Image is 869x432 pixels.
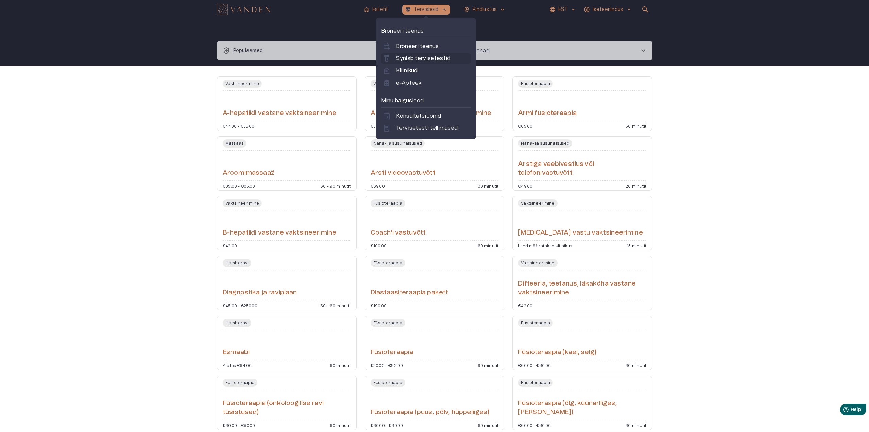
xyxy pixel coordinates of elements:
[365,256,505,310] a: Open service booking details
[499,6,506,13] span: keyboard_arrow_down
[473,6,497,13] p: Kindlustus
[518,423,551,427] p: €60.00 - €80.00
[396,79,421,87] p: e-Apteek
[478,243,499,247] p: 60 minutit
[396,54,450,63] p: Synlab tervisetestid
[371,228,426,238] h6: Coach'i vastuvõtt
[638,3,652,16] button: open search modal
[223,169,274,178] h6: Aroomimassaaž
[518,160,646,178] h6: Arstiga veebivestlus või telefonivastuvõtt
[371,288,448,297] h6: Diastaasiteraapia pakett
[371,124,403,128] p: €59.00 - €62.00
[512,136,652,191] a: Open service booking details
[382,79,469,87] a: medicatione-Apteek
[371,140,425,146] span: Naha- ja suguhaigused
[382,42,469,50] a: calendar_add_onBroneeri teenus
[223,348,250,357] h6: Esmaabi
[518,109,577,118] h6: Armi füsioteraapia
[518,81,553,87] span: Füsioteraapia
[512,316,652,370] a: Open service booking details
[223,109,336,118] h6: A-hepatiidi vastane vaktsineerimine
[223,260,251,266] span: Hambaravi
[414,6,439,13] p: Tervishoid
[371,320,405,326] span: Füsioteraapia
[512,196,652,250] a: Open service booking details
[441,6,447,13] span: keyboard_arrow_up
[223,380,257,386] span: Füsioteraapia
[217,76,357,131] a: Open service booking details
[518,363,551,367] p: €60.00 - €80.00
[217,376,357,430] a: Open service booking details
[518,200,557,206] span: Vaktsineerimine
[223,288,297,297] h6: Diagnostika ja raviplaan
[223,320,251,326] span: Hambaravi
[405,6,411,13] span: ecg_heart
[330,363,351,367] p: 60 minutit
[451,47,628,55] p: Kõik asukohad
[223,140,246,146] span: Massaaž
[371,184,385,188] p: €69.00
[464,6,470,13] span: health_and_safety
[371,348,413,357] h6: Füsioteraapia
[396,124,458,132] p: Tervisetesti tellimused
[382,124,469,132] a: lab_profileTervisetesti tellimused
[222,47,231,55] span: health_and_safety
[371,109,492,118] h6: A+B hepatiidi vastane vaktsineerimine
[478,363,499,367] p: 90 minutit
[217,4,270,15] img: Vanden logo
[223,184,255,188] p: €35.00 - €85.00
[512,376,652,430] a: Open service booking details
[371,303,387,307] p: €190.00
[518,380,553,386] span: Füsioteraapia
[518,348,596,357] h6: Füsioteraapia (kael, selg)
[371,169,436,178] h6: Arsti videovastuvõtt
[382,124,391,132] span: lab_profile
[512,76,652,131] a: Open service booking details
[365,376,505,430] a: Open service booking details
[626,184,646,188] p: 20 minutit
[518,303,532,307] p: €42.00
[217,41,434,60] button: health_and_safetyPopulaarsedchevron_right
[518,399,646,417] h6: Füsioteraapia (õlg, küünarliiges, [PERSON_NAME])
[365,196,505,250] a: Open service booking details
[625,363,646,367] p: 60 minutit
[223,200,262,206] span: Vaktsineerimine
[223,399,351,417] h6: Füsioteraapia (onkoloogilise ravi tüsistused)
[361,5,391,15] a: homeEsileht
[641,5,649,14] span: search
[365,136,505,191] a: Open service booking details
[371,243,387,247] p: €100.00
[518,140,572,146] span: Naha- ja suguhaigused
[223,124,255,128] p: €47.00 - €55.00
[478,423,499,427] p: 60 minutit
[627,243,646,247] p: 15 minutit
[382,54,469,63] a: labsSynlab tervisetestid
[371,423,403,427] p: €60.00 - €80.00
[593,6,623,13] p: Iseteenindus
[396,112,441,120] p: Konsultatsioonid
[371,380,405,386] span: Füsioteraapia
[382,67,391,75] span: home_health
[558,6,567,13] p: EST
[372,6,388,13] p: Esileht
[382,42,391,50] span: calendar_add_on
[320,303,351,307] p: 30 - 60 minutit
[381,97,471,105] p: Minu haiguslood
[233,47,263,54] p: Populaarsed
[223,228,336,238] h6: B-hepatiidi vastane vaktsineerimine
[518,279,646,297] h6: Difteeria, teetanus, läkaköha vastane vaktsineerimine
[371,200,405,206] span: Füsioteraapia
[396,67,418,75] p: Kliinikud
[626,6,632,13] span: arrow_drop_down
[223,81,262,87] span: Vaktsineerimine
[639,47,647,55] span: chevron_right
[518,228,643,238] h6: [MEDICAL_DATA] vastu vaktsineerimine
[371,81,410,87] span: Vaktsineerimine
[223,363,252,367] p: Alates €64.00
[217,316,357,370] a: Open service booking details
[402,5,450,15] button: ecg_heartTervishoidkeyboard_arrow_up
[382,112,469,120] a: eventKonsultatsioonid
[478,184,499,188] p: 30 minutit
[223,243,237,247] p: €42.00
[461,5,509,15] button: health_and_safetyKindlustuskeyboard_arrow_down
